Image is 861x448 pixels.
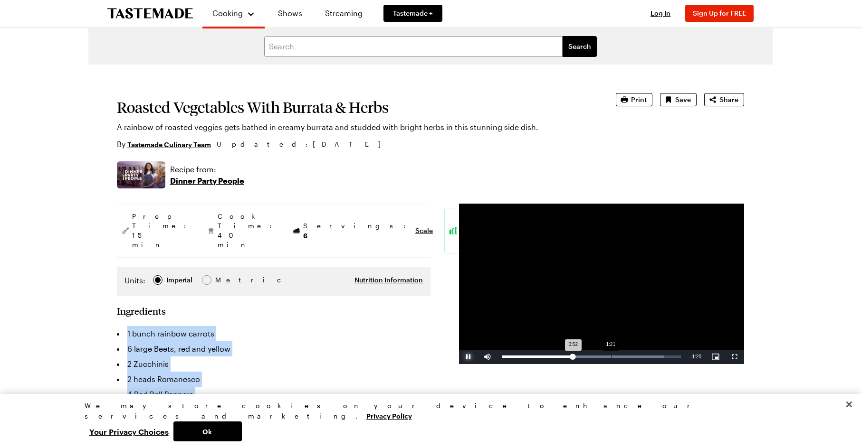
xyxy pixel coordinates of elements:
[568,42,591,51] span: Search
[173,421,242,441] button: Ok
[117,305,166,317] h2: Ingredients
[166,275,193,285] span: Imperial
[366,411,412,420] a: More information about your privacy, opens in a new tab
[117,326,430,341] li: 1 bunch rainbow carrots
[127,139,211,149] a: Tastemade Culinary Team
[502,355,681,358] div: Progress Bar
[85,401,769,441] div: Privacy
[124,275,145,286] label: Units:
[107,8,193,19] a: To Tastemade Home Page
[303,231,307,240] span: 6
[383,5,442,22] a: Tastemade +
[478,350,497,364] button: Mute
[117,161,165,188] img: Show where recipe is used
[616,93,652,106] button: Print
[117,121,589,133] p: A rainbow of roasted veggies gets bathed in creamy burrata and studded with bright herbs in this ...
[706,350,725,364] button: Picture-in-Picture
[303,221,411,241] span: Servings:
[212,4,255,23] button: Cooking
[117,139,211,150] p: By
[215,275,235,285] div: Metric
[459,204,744,364] video-js: Video Player
[651,9,670,17] span: Log In
[690,354,692,359] span: -
[631,95,647,104] span: Print
[354,275,423,285] button: Nutrition Information
[132,212,191,250] span: Prep Time: 15 min
[217,139,390,149] span: Updated : [DATE]
[212,9,243,18] span: Cooking
[218,212,277,250] span: Cook Time: 40 min
[839,394,860,415] button: Close
[660,93,697,106] button: Save recipe
[124,275,235,288] div: Imperial Metric
[393,9,433,18] span: Tastemade +
[704,93,744,106] button: Share
[692,354,701,359] span: 1:20
[85,421,173,441] button: Your Privacy Choices
[675,95,691,104] span: Save
[215,275,236,285] span: Metric
[693,9,746,17] span: Sign Up for FREE
[170,164,244,175] p: Recipe from:
[117,341,430,356] li: 6 large Beets, red and yellow
[459,350,478,364] button: Pause
[415,226,433,235] button: Scale
[685,5,754,22] button: Sign Up for FREE
[117,387,430,402] li: 4 Red Bell Peppers
[719,95,738,104] span: Share
[563,36,597,57] button: filters
[166,275,192,285] div: Imperial
[117,372,430,387] li: 2 heads Romanesco
[170,175,244,187] p: Dinner Party People
[641,9,679,18] button: Log In
[85,401,769,421] div: We may store cookies on your device to enhance our services and marketing.
[117,99,589,116] h1: Roasted Vegetables With Burrata & Herbs
[170,164,244,187] a: Recipe from:Dinner Party People
[117,356,430,372] li: 2 Zucchinis
[725,350,744,364] button: Fullscreen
